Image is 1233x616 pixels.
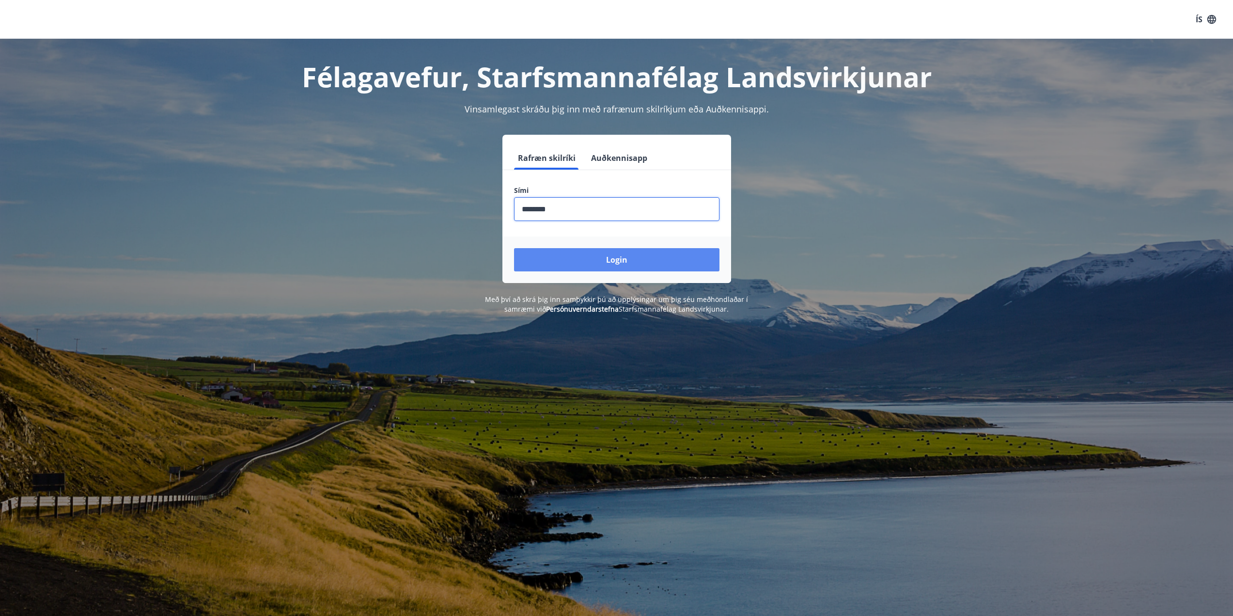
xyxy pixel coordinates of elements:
button: ÍS [1190,11,1221,28]
label: Sími [514,186,719,195]
span: Vinsamlegast skráðu þig inn með rafrænum skilríkjum eða Auðkennisappi. [465,103,769,115]
button: Auðkennisapp [587,146,651,170]
button: Login [514,248,719,271]
span: Með því að skrá þig inn samþykkir þú að upplýsingar um þig séu meðhöndlaðar í samræmi við Starfsm... [485,295,748,314]
button: Rafræn skilríki [514,146,579,170]
h1: Félagavefur, Starfsmannafélag Landsvirkjunar [280,58,954,95]
a: Persónuverndarstefna [546,304,619,314]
